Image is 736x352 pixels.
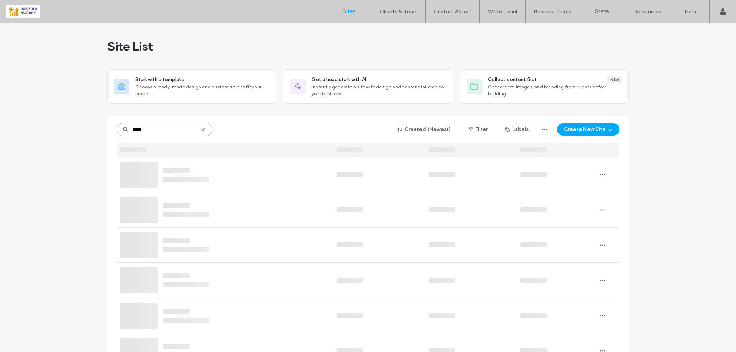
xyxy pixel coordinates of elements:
[488,8,517,15] label: White Label
[107,39,153,54] span: Site List
[607,76,622,83] div: New
[685,8,696,15] label: Help
[534,8,571,15] label: Business Tools
[380,8,418,15] label: Clients & Team
[434,8,472,15] label: Custom Assets
[460,69,629,104] div: Collect content firstNewGather text, images, and branding from clients before building.
[343,8,356,15] label: Sites
[488,76,537,83] span: Collect content first
[284,69,452,104] div: Get a head start with AIInstantly generate a site with design and content tailored to your business.
[498,123,536,136] button: Labels
[391,123,458,136] button: Created (Newest)
[312,83,446,97] span: Instantly generate a site with design and content tailored to your business.
[312,76,366,83] span: Get a head start with AI
[635,8,661,15] label: Resources
[488,83,622,97] span: Gather text, images, and branding from clients before building.
[595,8,609,15] label: Stats
[135,83,269,97] span: Choose a ready-made design and customize it to fit your brand.
[557,123,619,136] button: Create New Site
[461,123,495,136] button: Filter
[107,69,276,104] div: Start with a templateChoose a ready-made design and customize it to fit your brand.
[135,76,184,83] span: Start with a template
[17,5,33,12] span: Help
